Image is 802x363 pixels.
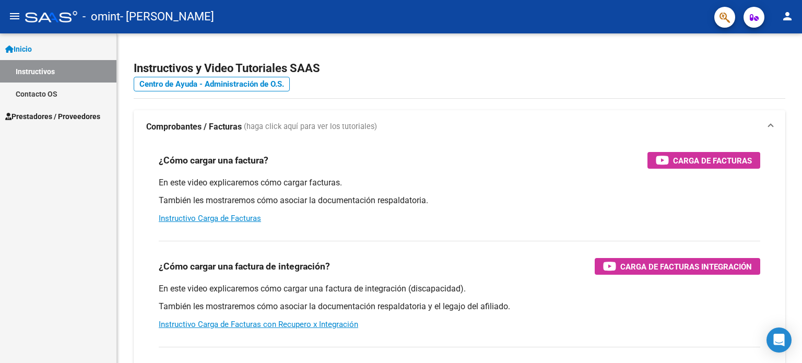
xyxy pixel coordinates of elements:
span: Prestadores / Proveedores [5,111,100,122]
strong: Comprobantes / Facturas [146,121,242,133]
a: Instructivo Carga de Facturas con Recupero x Integración [159,320,358,329]
button: Carga de Facturas Integración [595,258,760,275]
a: Centro de Ayuda - Administración de O.S. [134,77,290,91]
mat-icon: person [781,10,794,22]
span: (haga click aquí para ver los tutoriales) [244,121,377,133]
mat-expansion-panel-header: Comprobantes / Facturas (haga click aquí para ver los tutoriales) [134,110,785,144]
span: - omint [82,5,120,28]
button: Carga de Facturas [647,152,760,169]
p: También les mostraremos cómo asociar la documentación respaldatoria. [159,195,760,206]
h3: ¿Cómo cargar una factura de integración? [159,259,330,274]
h3: ¿Cómo cargar una factura? [159,153,268,168]
div: Open Intercom Messenger [766,327,792,353]
p: También les mostraremos cómo asociar la documentación respaldatoria y el legajo del afiliado. [159,301,760,312]
mat-icon: menu [8,10,21,22]
p: En este video explicaremos cómo cargar facturas. [159,177,760,189]
span: - [PERSON_NAME] [120,5,214,28]
h2: Instructivos y Video Tutoriales SAAS [134,58,785,78]
span: Carga de Facturas [673,154,752,167]
p: En este video explicaremos cómo cargar una factura de integración (discapacidad). [159,283,760,295]
span: Inicio [5,43,32,55]
a: Instructivo Carga de Facturas [159,214,261,223]
span: Carga de Facturas Integración [620,260,752,273]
